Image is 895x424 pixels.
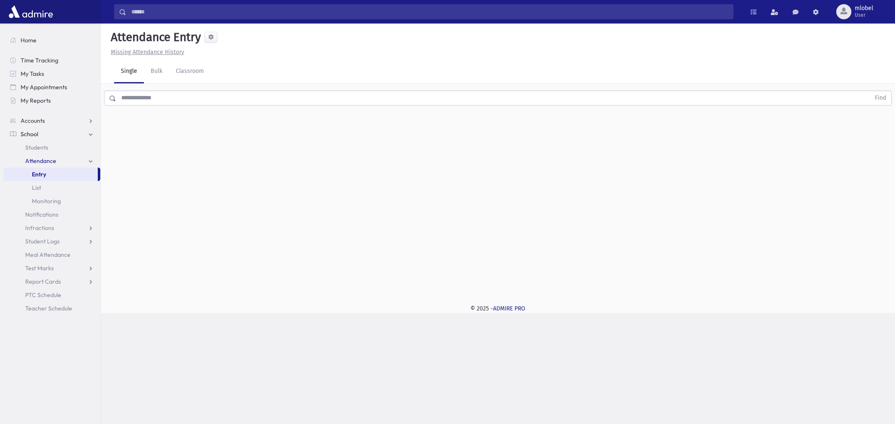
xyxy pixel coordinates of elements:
[3,141,100,154] a: Students
[25,251,70,259] span: Meal Attendance
[25,144,48,151] span: Students
[3,154,100,168] a: Attendance
[21,36,37,44] span: Home
[25,238,60,245] span: Student Logs
[870,91,891,105] button: Find
[3,288,100,302] a: PTC Schedule
[3,261,100,275] a: Test Marks
[114,60,144,83] a: Single
[3,94,100,107] a: My Reports
[25,224,54,232] span: Infractions
[25,278,61,285] span: Report Cards
[3,181,100,194] a: List
[25,157,56,165] span: Attendance
[3,54,100,67] a: Time Tracking
[3,168,98,181] a: Entry
[21,70,44,78] span: My Tasks
[21,57,58,64] span: Time Tracking
[7,3,55,20] img: AdmirePro
[32,197,61,205] span: Monitoring
[3,80,100,94] a: My Appointments
[21,83,67,91] span: My Appointments
[3,235,100,248] a: Student Logs
[32,184,41,191] span: List
[25,264,54,272] span: Test Marks
[3,208,100,221] a: Notifications
[111,49,184,56] u: Missing Attendance History
[3,34,100,47] a: Home
[144,60,169,83] a: Bulk
[107,30,201,44] h5: Attendance Entry
[855,5,873,12] span: mlobel
[21,130,38,138] span: School
[126,4,733,19] input: Search
[169,60,211,83] a: Classroom
[3,194,100,208] a: Monitoring
[3,248,100,261] a: Meal Attendance
[25,291,61,299] span: PTC Schedule
[114,304,882,313] div: © 2025 -
[3,302,100,315] a: Teacher Schedule
[855,12,873,18] span: User
[3,127,100,141] a: School
[3,221,100,235] a: Infractions
[25,211,58,218] span: Notifications
[3,114,100,127] a: Accounts
[493,305,525,312] a: ADMIRE PRO
[32,171,46,178] span: Entry
[21,97,51,104] span: My Reports
[25,305,72,312] span: Teacher Schedule
[3,275,100,288] a: Report Cards
[107,49,184,56] a: Missing Attendance History
[21,117,45,124] span: Accounts
[3,67,100,80] a: My Tasks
